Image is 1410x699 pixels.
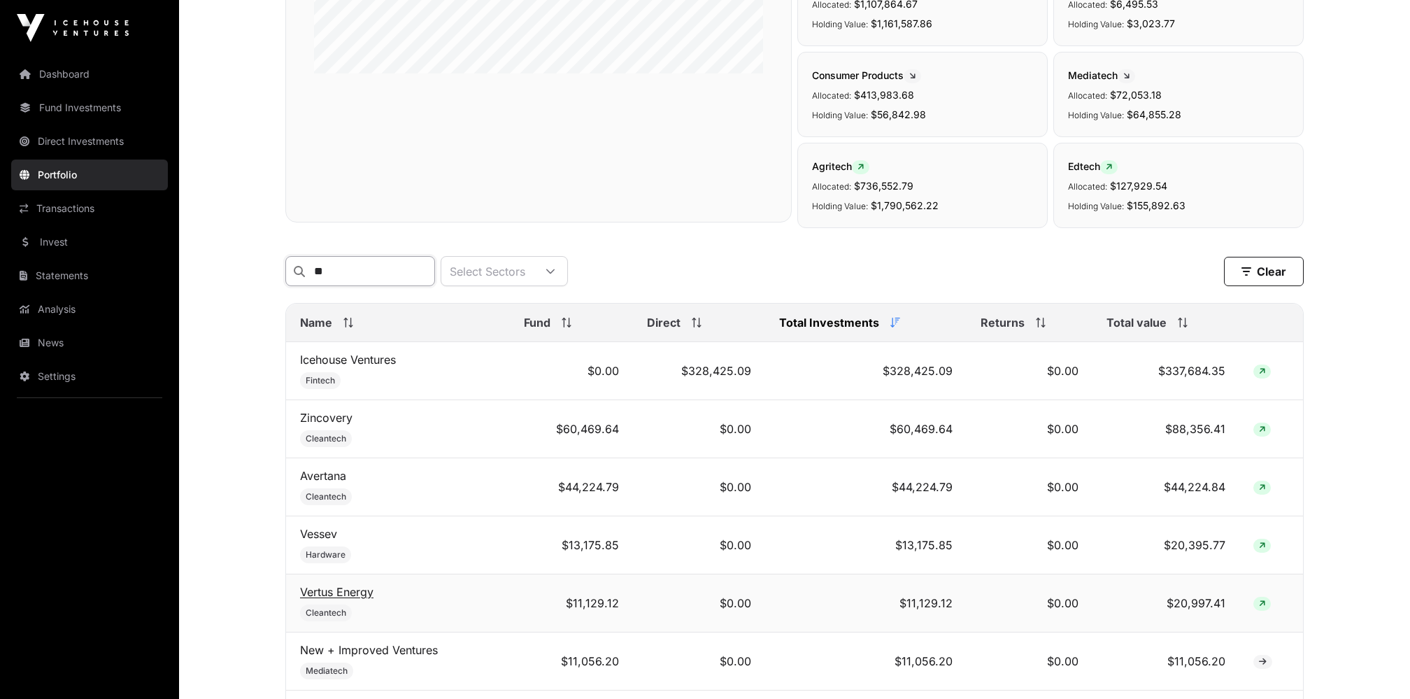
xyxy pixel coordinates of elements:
[510,458,633,516] td: $44,224.79
[871,108,926,120] span: $56,842.98
[1110,89,1162,101] span: $72,053.18
[1092,516,1240,574] td: $20,395.77
[441,257,534,285] div: Select Sectors
[765,342,967,400] td: $328,425.09
[812,201,868,211] span: Holding Value:
[510,400,633,458] td: $60,469.64
[300,643,438,657] a: New + Improved Ventures
[765,574,967,633] td: $11,129.12
[11,227,168,257] a: Invest
[1068,181,1107,192] span: Allocated:
[510,633,633,691] td: $11,056.20
[300,353,396,367] a: Icehouse Ventures
[1092,633,1240,691] td: $11,056.20
[1110,180,1167,192] span: $127,929.54
[1092,400,1240,458] td: $88,356.41
[1068,160,1118,172] span: Edtech
[633,574,765,633] td: $0.00
[510,516,633,574] td: $13,175.85
[633,516,765,574] td: $0.00
[967,342,1092,400] td: $0.00
[300,527,337,541] a: Vessev
[812,69,921,81] span: Consumer Products
[306,491,346,502] span: Cleantech
[812,90,851,101] span: Allocated:
[967,516,1092,574] td: $0.00
[765,516,967,574] td: $13,175.85
[633,458,765,516] td: $0.00
[11,160,168,190] a: Portfolio
[1127,17,1175,29] span: $3,023.77
[306,549,346,560] span: Hardware
[871,199,939,211] span: $1,790,562.22
[633,633,765,691] td: $0.00
[1092,574,1240,633] td: $20,997.41
[300,314,332,331] span: Name
[1068,69,1135,81] span: Mediatech
[1068,110,1124,120] span: Holding Value:
[647,314,681,331] span: Direct
[306,665,348,677] span: Mediatech
[812,181,851,192] span: Allocated:
[812,19,868,29] span: Holding Value:
[854,180,913,192] span: $736,552.79
[11,294,168,325] a: Analysis
[1092,342,1240,400] td: $337,684.35
[11,92,168,123] a: Fund Investments
[300,585,373,599] a: Vertus Energy
[306,607,346,619] span: Cleantech
[633,400,765,458] td: $0.00
[779,314,879,331] span: Total Investments
[1340,632,1410,699] iframe: Chat Widget
[524,314,550,331] span: Fund
[17,14,129,42] img: Icehouse Ventures Logo
[1127,108,1181,120] span: $64,855.28
[510,574,633,633] td: $11,129.12
[11,193,168,224] a: Transactions
[812,160,869,172] span: Agritech
[300,411,352,425] a: Zincovery
[1106,314,1167,331] span: Total value
[306,375,335,386] span: Fintech
[633,342,765,400] td: $328,425.09
[11,327,168,358] a: News
[967,633,1092,691] td: $0.00
[300,469,346,483] a: Avertana
[1127,199,1185,211] span: $155,892.63
[765,400,967,458] td: $60,469.64
[11,126,168,157] a: Direct Investments
[1068,201,1124,211] span: Holding Value:
[1224,257,1304,286] button: Clear
[306,433,346,444] span: Cleantech
[1068,90,1107,101] span: Allocated:
[967,574,1092,633] td: $0.00
[510,342,633,400] td: $0.00
[765,633,967,691] td: $11,056.20
[854,89,914,101] span: $413,983.68
[1092,458,1240,516] td: $44,224.84
[11,260,168,291] a: Statements
[981,314,1025,331] span: Returns
[871,17,932,29] span: $1,161,587.86
[1068,19,1124,29] span: Holding Value:
[11,361,168,392] a: Settings
[765,458,967,516] td: $44,224.79
[967,458,1092,516] td: $0.00
[11,59,168,90] a: Dashboard
[812,110,868,120] span: Holding Value:
[967,400,1092,458] td: $0.00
